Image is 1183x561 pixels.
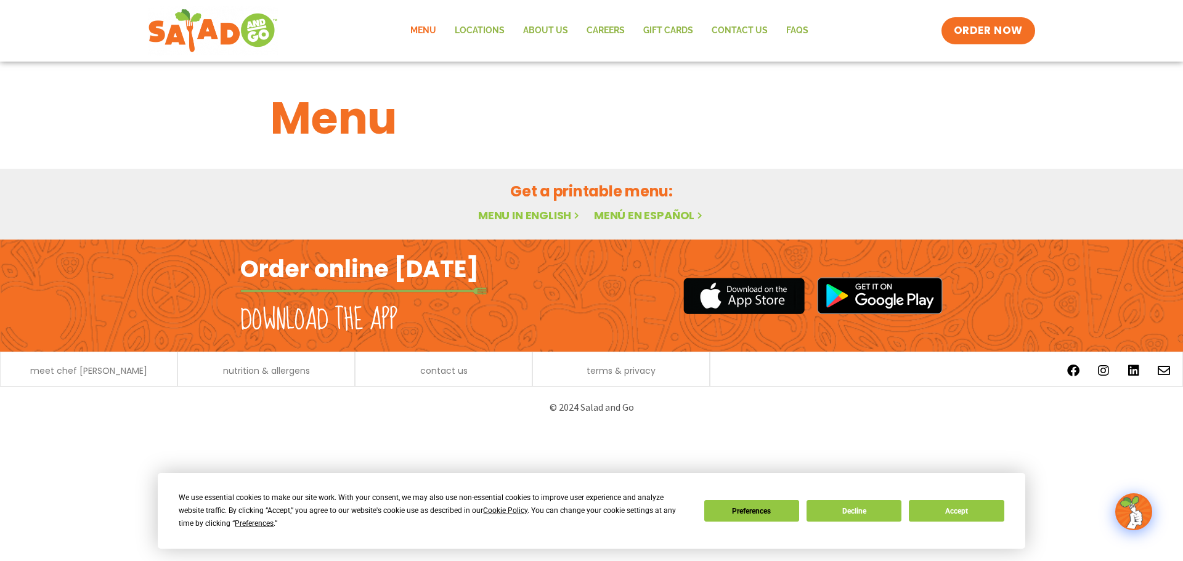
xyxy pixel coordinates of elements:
[240,303,397,337] h2: Download the app
[954,23,1023,38] span: ORDER NOW
[240,254,479,284] h2: Order online [DATE]
[807,500,901,522] button: Decline
[478,208,582,223] a: Menu in English
[594,208,705,223] a: Menú en español
[158,473,1025,549] div: Cookie Consent Prompt
[909,500,1004,522] button: Accept
[246,399,937,416] p: © 2024 Salad and Go
[420,366,468,375] a: contact us
[577,17,634,45] a: Careers
[30,366,147,375] a: meet chef [PERSON_NAME]
[587,366,656,375] a: terms & privacy
[634,17,702,45] a: GIFT CARDS
[148,6,278,55] img: new-SAG-logo-768×292
[223,366,310,375] a: nutrition & allergens
[817,277,943,314] img: google_play
[179,491,689,530] div: We use essential cookies to make our site work. With your consent, we may also use non-essential ...
[483,506,527,515] span: Cookie Policy
[401,17,818,45] nav: Menu
[240,288,487,294] img: fork
[270,180,913,202] h2: Get a printable menu:
[270,85,913,151] h1: Menu
[514,17,577,45] a: About Us
[401,17,445,45] a: Menu
[704,500,799,522] button: Preferences
[445,17,514,45] a: Locations
[1116,494,1151,529] img: wpChatIcon
[941,17,1035,44] a: ORDER NOW
[777,17,818,45] a: FAQs
[683,276,805,316] img: appstore
[235,519,274,528] span: Preferences
[702,17,777,45] a: Contact Us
